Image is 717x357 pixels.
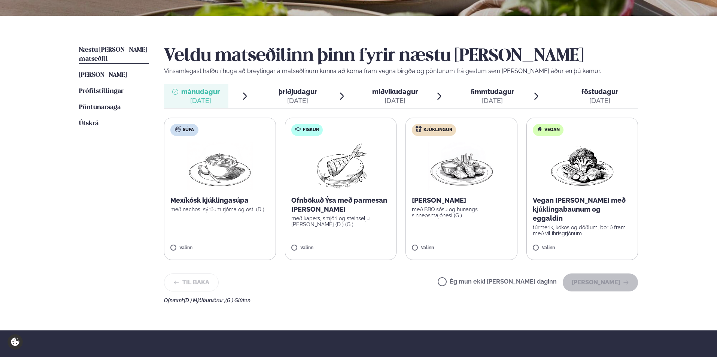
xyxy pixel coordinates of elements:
[79,103,121,112] a: Pöntunarsaga
[291,196,391,214] p: Ofnbökuð Ýsa með parmesan [PERSON_NAME]
[544,127,560,133] span: Vegan
[428,142,494,190] img: Chicken-wings-legs.png
[549,142,615,190] img: Vegan.png
[79,88,124,94] span: Prófílstillingar
[303,127,319,133] span: Fiskur
[164,273,219,291] button: Til baka
[79,72,127,78] span: [PERSON_NAME]
[372,96,418,105] div: [DATE]
[537,126,543,132] img: Vegan.svg
[307,142,374,190] img: Fish.png
[164,297,638,303] div: Ofnæmi:
[7,334,23,350] a: Cookie settings
[79,47,147,62] span: Næstu [PERSON_NAME] matseðill
[79,87,124,96] a: Prófílstillingar
[181,88,220,96] span: mánudagur
[183,127,194,133] span: Súpa
[581,96,618,105] div: [DATE]
[279,96,317,105] div: [DATE]
[79,119,98,128] a: Útskrá
[423,127,452,133] span: Kjúklingur
[412,206,511,218] p: með BBQ sósu og hunangs sinnepsmajónesi (G )
[471,88,514,96] span: fimmtudagur
[164,46,638,67] h2: Veldu matseðilinn þinn fyrir næstu [PERSON_NAME]
[412,196,511,205] p: [PERSON_NAME]
[471,96,514,105] div: [DATE]
[563,273,638,291] button: [PERSON_NAME]
[164,67,638,76] p: Vinsamlegast hafðu í huga að breytingar á matseðlinum kunna að koma fram vegna birgða og pöntunum...
[79,46,149,64] a: Næstu [PERSON_NAME] matseðill
[295,126,301,132] img: fish.svg
[225,297,250,303] span: (G ) Glúten
[416,126,422,132] img: chicken.svg
[79,120,98,127] span: Útskrá
[187,142,253,190] img: Soup.png
[170,206,270,212] p: með nachos, sýrðum rjóma og osti (D )
[170,196,270,205] p: Mexíkósk kjúklingasúpa
[533,196,632,223] p: Vegan [PERSON_NAME] með kjúklingabaunum og eggaldin
[291,215,391,227] p: með kapers, smjöri og steinselju [PERSON_NAME] (D ) (G )
[533,224,632,236] p: túrmerik, kókos og döðlum, borið fram með villihrísgrjónum
[175,126,181,132] img: soup.svg
[181,96,220,105] div: [DATE]
[79,104,121,111] span: Pöntunarsaga
[581,88,618,96] span: föstudagur
[372,88,418,96] span: miðvikudagur
[184,297,225,303] span: (D ) Mjólkurvörur ,
[279,88,317,96] span: þriðjudagur
[79,71,127,80] a: [PERSON_NAME]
